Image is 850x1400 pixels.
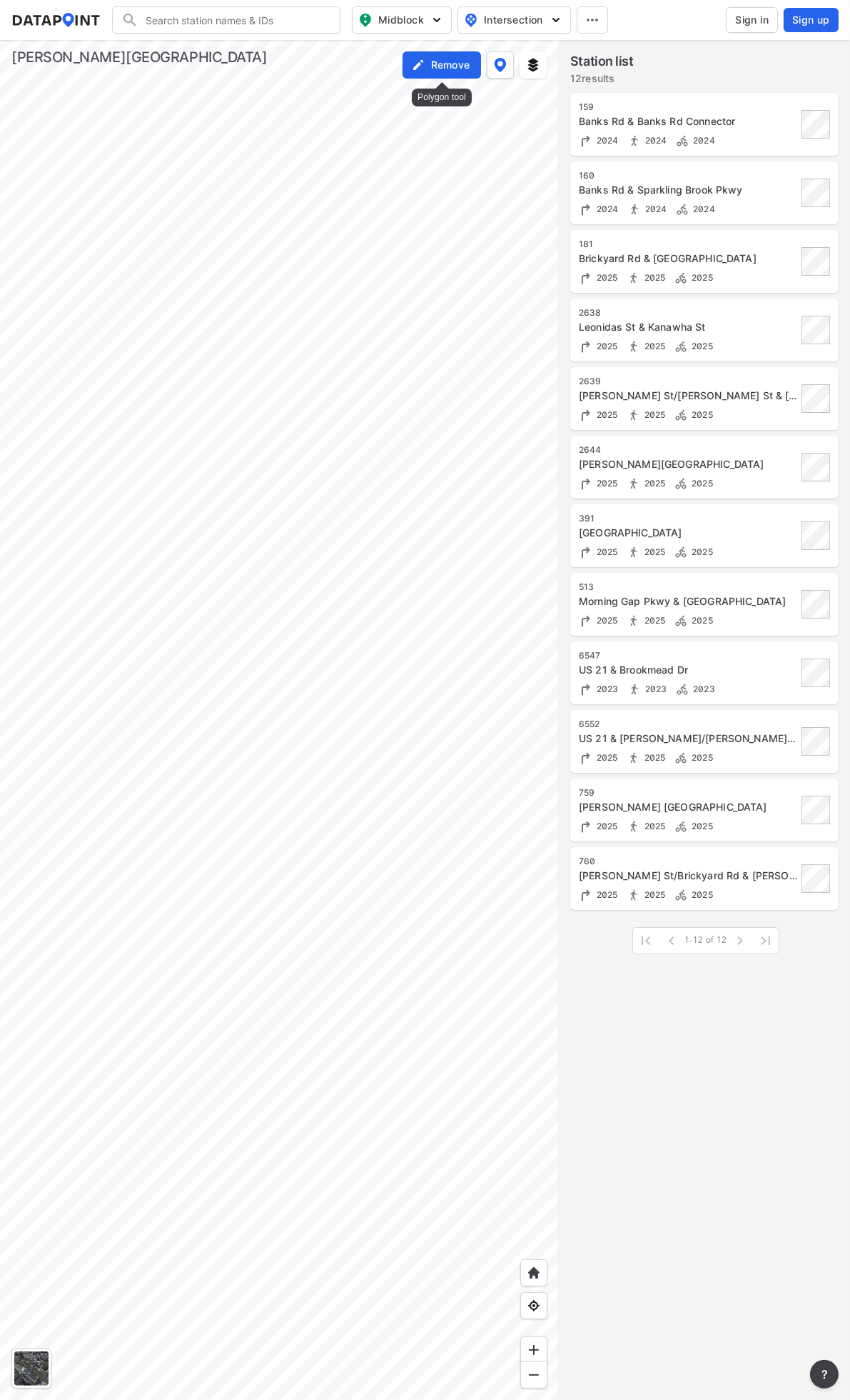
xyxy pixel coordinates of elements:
div: 760 [579,856,797,867]
span: Previous Page [659,928,684,954]
span: ? [819,1366,830,1383]
img: Bicycle count [675,202,689,216]
div: 2639 [579,376,797,387]
span: 2025 [688,341,713,351]
img: Turning count [579,819,593,834]
label: Remove [431,58,470,72]
span: 2025 [688,409,713,420]
span: 2025 [688,272,713,283]
img: Turning count [579,339,593,354]
img: +XpAUvaXAN7GudzAAAAAElFTkSuQmCC [527,1266,541,1280]
img: Turning count [579,682,593,696]
img: 5YPKRKmlfpI5mqlR8AD95paCi+0kK1fRFDJSaMmawlwaeJcJwk9O2fotCW5ve9gAAAAASUVORK5CYII= [549,13,563,27]
img: Pedestrian count [627,682,642,696]
span: 2025 [593,752,618,763]
span: 2025 [688,821,713,831]
div: Massey St/Spratt St & Harris St/Spratt St [579,389,797,403]
div: Banks Rd & Banks Rd Connector [579,114,797,129]
img: data-point-layers.37681fc9.svg [494,58,507,72]
img: Bicycle count [674,339,688,354]
span: Intersection [464,11,562,29]
span: 2025 [641,889,666,900]
img: Pedestrian count [627,339,641,354]
img: Bicycle count [674,614,688,628]
img: Pedestrian count [627,202,642,216]
a: Sign up [781,8,839,32]
span: 2025 [593,341,618,351]
img: 5YPKRKmlfpI5mqlR8AD95paCi+0kK1fRFDJSaMmawlwaeJcJwk9O2fotCW5ve9gAAAAASUVORK5CYII= [430,13,444,27]
div: Morning Gap Pkwy & Fort Mill Pkwy [579,594,797,609]
div: View my location [520,1292,547,1319]
img: Bicycle count [674,751,688,765]
span: 2023 [642,684,667,694]
span: 2025 [688,889,713,900]
div: Brickyard Rd & Fort Mill Pkwy [579,251,797,266]
span: 2023 [593,684,619,694]
img: Pedestrian count [627,134,642,148]
span: 2025 [593,821,618,831]
img: Turning count [579,888,593,902]
span: 2024 [593,204,619,214]
img: Bicycle count [674,408,688,422]
img: dataPointLogo.9353c09d.svg [11,13,101,27]
button: Intersection [457,6,571,34]
div: Leonidas St & Kanawha St [579,320,797,334]
img: Bicycle count [675,682,689,696]
span: Midblock [358,11,442,29]
span: First Page [633,928,659,954]
img: Turning count [579,545,593,559]
img: Turning count [579,476,593,491]
img: Turning count [579,408,593,422]
span: 1-12 of 12 [684,935,727,946]
span: 2024 [689,135,715,146]
img: Bicycle count [674,476,688,491]
img: Bicycle count [674,819,688,834]
div: 2644 [579,444,797,456]
span: 2024 [689,204,715,214]
img: Pedestrian count [627,545,641,559]
button: Sign in [726,7,778,33]
img: ZvzfEJKXnyWIrJytrsY285QMwk63cM6Drc+sIAAAAASUVORK5CYII= [527,1343,541,1357]
img: Bicycle count [674,545,688,559]
span: 2025 [641,341,666,351]
div: Spratt St & Fort Mill Pkwy [579,800,797,814]
span: 2025 [641,752,666,763]
span: 2025 [688,615,713,626]
div: Toggle basemap [11,1349,51,1389]
span: 2025 [641,546,666,557]
div: Zoom out [520,1361,547,1389]
button: more [810,1360,839,1389]
div: 160 [579,170,797,181]
img: Pedestrian count [627,614,641,628]
button: External layers [520,51,547,79]
span: 2025 [688,752,713,763]
div: Hillside Roll Road & Fort Mill Pkwy [579,526,797,540]
span: Last Page [753,928,779,954]
img: map_pin_int.54838e6b.svg [462,11,480,29]
span: 2025 [641,821,666,831]
span: 2025 [593,889,618,900]
div: 6547 [579,650,797,661]
span: 2025 [641,478,666,489]
span: 2025 [593,546,618,557]
button: Sign up [784,8,839,32]
img: Pedestrian count [627,819,641,834]
img: Bicycle count [674,888,688,902]
div: Banks Rd & Sparkling Brook Pkwy [579,183,797,197]
img: CS5aRvHqIFHnpmi+QpSrDSWDdGE6ymGEec+YVgdWMEj9DYT5CwIzR2jhfk3DB77jFpYwAAAABJRU5ErkJggg== [411,58,425,72]
span: 2025 [641,409,666,420]
span: 2025 [641,615,666,626]
span: 2024 [642,135,667,146]
img: Turning count [579,614,593,628]
div: 6552 [579,719,797,730]
div: Spratt St/Brickyard Rd & Spratt St/Kanawha St [579,869,797,883]
div: 2638 [579,307,797,319]
a: Sign in [723,7,781,33]
img: Pedestrian count [627,271,641,285]
img: Bicycle count [675,134,689,148]
div: US 21 & Brookmead Dr [579,663,797,677]
img: Pedestrian count [627,888,641,902]
img: Turning count [579,134,593,148]
span: 2025 [641,272,666,283]
span: 2024 [593,135,619,146]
